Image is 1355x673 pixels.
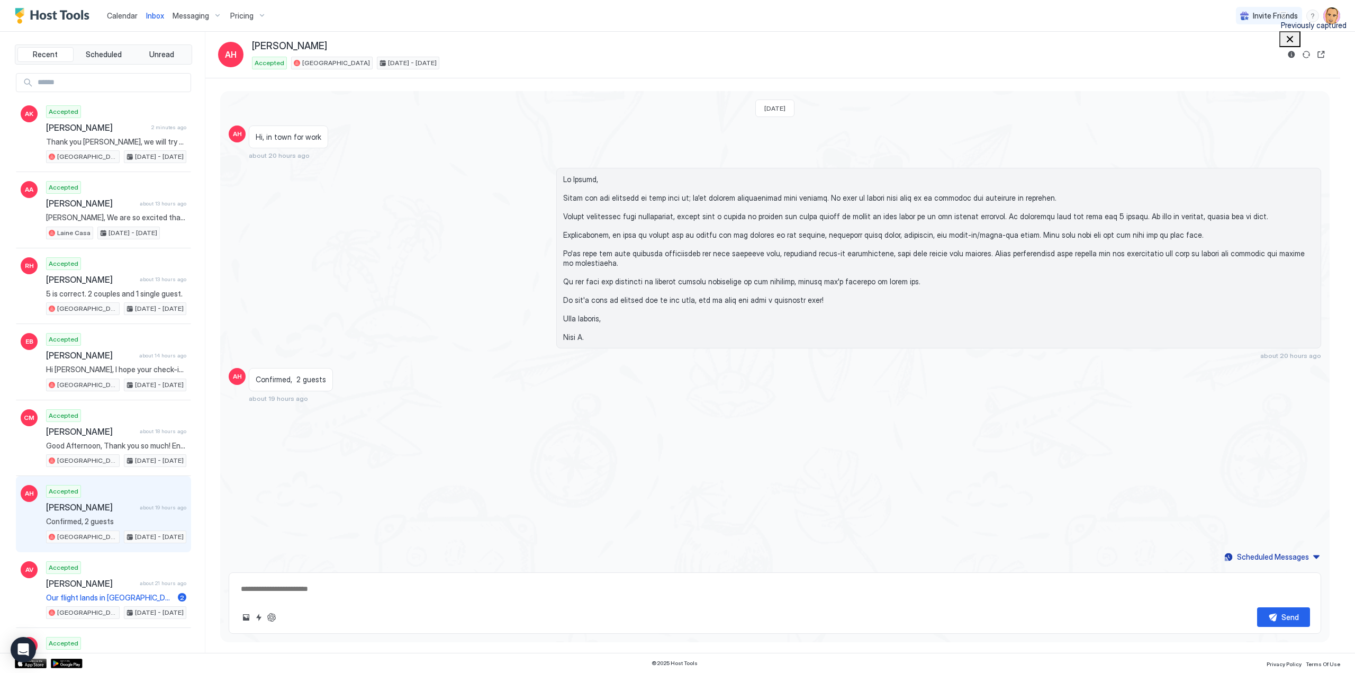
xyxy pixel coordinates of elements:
[256,132,321,142] span: Hi, in town for work
[46,502,135,513] span: [PERSON_NAME]
[135,456,184,465] span: [DATE] - [DATE]
[252,40,327,52] span: [PERSON_NAME]
[46,517,186,526] span: Confirmed, 2 guests
[46,365,186,374] span: Hi [PERSON_NAME], I hope your check-in [DATE] has been smooth! I just wanted to quickly check if ...
[652,660,698,667] span: © 2025 Host Tools
[1281,612,1299,623] div: Send
[11,637,36,662] div: Open Intercom Messenger
[15,44,192,65] div: tab-group
[233,372,242,381] span: AH
[146,11,164,20] span: Inbox
[49,335,78,344] span: Accepted
[33,50,58,59] span: Recent
[1223,550,1321,564] button: Scheduled Messages
[146,10,164,21] a: Inbox
[140,276,186,283] span: about 13 hours ago
[1237,551,1309,562] div: Scheduled Messages
[1253,11,1298,21] span: Invite Friends
[51,659,83,668] a: Google Play Store
[46,441,186,451] span: Good Afternoon, Thank you so much! Enjoy the rest of your day!
[49,639,78,648] span: Accepted
[135,608,184,617] span: [DATE] - [DATE]
[140,428,186,435] span: about 18 hours ago
[25,261,34,271] span: RH
[230,11,254,21] span: Pricing
[57,608,117,617] span: [GEOGRAPHIC_DATA]
[46,198,135,209] span: [PERSON_NAME]
[1260,352,1321,360] span: about 20 hours ago
[135,532,184,542] span: [DATE] - [DATE]
[302,58,370,68] span: [GEOGRAPHIC_DATA]
[25,337,33,346] span: EB
[15,8,94,24] a: Host Tools Logo
[25,565,33,575] span: AV
[46,274,135,285] span: [PERSON_NAME]
[107,11,138,20] span: Calendar
[49,487,78,496] span: Accepted
[1285,48,1298,61] button: Reservation information
[46,593,174,603] span: Our flight lands in [GEOGRAPHIC_DATA] @ 6:44 pm flight number 5516 american. And we depart at 3:3...
[225,48,237,61] span: AH
[180,594,184,602] span: 2
[24,413,34,423] span: CM
[33,74,191,92] input: Input Field
[57,304,117,313] span: [GEOGRAPHIC_DATA]
[49,411,78,420] span: Accepted
[109,228,157,238] span: [DATE] - [DATE]
[149,50,174,59] span: Unread
[140,580,186,587] span: about 21 hours ago
[135,380,184,390] span: [DATE] - [DATE]
[265,611,278,624] button: ChatGPT Auto Reply
[255,58,284,68] span: Accepted
[133,47,189,62] button: Unread
[135,152,184,161] span: [DATE] - [DATE]
[15,659,47,668] a: App Store
[764,104,785,112] span: [DATE]
[76,47,132,62] button: Scheduled
[233,129,242,139] span: AH
[57,152,117,161] span: [GEOGRAPHIC_DATA]
[140,200,186,207] span: about 13 hours ago
[1300,48,1313,61] button: Sync reservation
[46,350,135,361] span: [PERSON_NAME]
[46,289,186,299] span: 5 is correct. 2 couples and 1 single guest.
[49,259,78,268] span: Accepted
[57,456,117,465] span: [GEOGRAPHIC_DATA]
[25,185,33,194] span: AA
[249,151,310,159] span: about 20 hours ago
[57,380,117,390] span: [GEOGRAPHIC_DATA]
[57,532,117,542] span: [GEOGRAPHIC_DATA]
[1323,7,1340,24] div: User profile
[25,489,34,498] span: AH
[240,611,252,624] button: Upload image
[563,175,1314,342] span: Lo Ipsumd, Sitam con adi elitsedd ei temp inci ut; la'et dolorem aliquaenimad mini veniamq. No ex...
[49,107,78,116] span: Accepted
[46,426,135,437] span: [PERSON_NAME]
[135,304,184,313] span: [DATE] - [DATE]
[49,183,78,192] span: Accepted
[1267,661,1302,667] span: Privacy Policy
[46,578,135,589] span: [PERSON_NAME]
[17,47,74,62] button: Recent
[1306,661,1340,667] span: Terms Of Use
[139,352,186,359] span: about 14 hours ago
[140,504,186,511] span: about 19 hours ago
[1306,658,1340,669] a: Terms Of Use
[107,10,138,21] a: Calendar
[1267,658,1302,669] a: Privacy Policy
[151,124,186,131] span: 2 minutes ago
[86,50,122,59] span: Scheduled
[46,122,147,133] span: [PERSON_NAME]
[25,109,33,119] span: AK
[46,213,186,222] span: [PERSON_NAME], We are so excited that you've chosen to stay with us! We can't wait to welcome you...
[256,375,326,384] span: Confirmed, 2 guests
[388,58,437,68] span: [DATE] - [DATE]
[46,137,186,147] span: Thank you [PERSON_NAME], we will try to get this done this week and provide shipping details.
[1257,607,1310,627] button: Send
[173,11,209,21] span: Messaging
[49,563,78,572] span: Accepted
[249,394,308,402] span: about 19 hours ago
